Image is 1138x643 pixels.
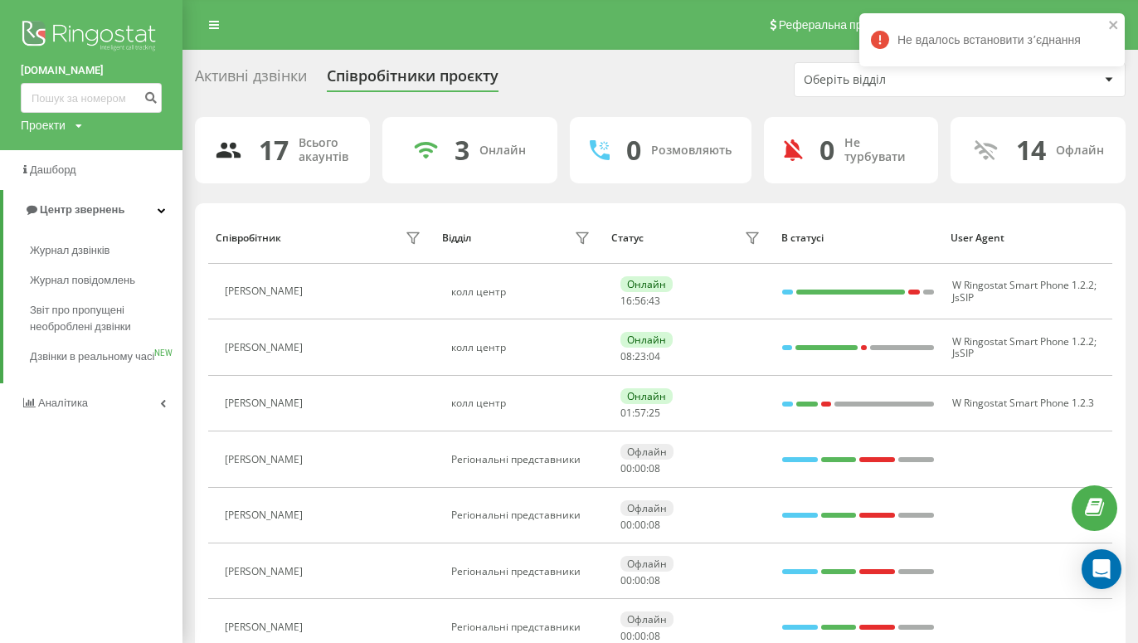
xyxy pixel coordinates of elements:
div: Оберіть відділ [804,73,1002,87]
span: W Ringostat Smart Phone 1.2.2 [952,334,1094,348]
a: Дзвінки в реальному часіNEW [30,342,182,372]
div: Офлайн [620,500,674,516]
span: Аналiтика [38,397,88,409]
div: User Agent [951,232,1105,244]
span: Журнал повідомлень [30,272,135,289]
div: [PERSON_NAME] [225,509,307,521]
div: [PERSON_NAME] [225,285,307,297]
span: Журнал дзвінків [30,242,109,259]
div: : : [620,295,660,307]
div: Офлайн [620,556,674,572]
div: Онлайн [620,388,673,404]
button: close [1108,18,1120,34]
span: JsSIP [952,346,974,360]
span: Дзвінки в реальному часі [30,348,154,365]
div: Онлайн [479,144,526,158]
div: Статус [611,232,644,244]
span: 00 [620,518,632,532]
span: Реферальна програма [779,18,901,32]
div: Регіональні представники [451,454,595,465]
div: Співробітник [216,232,281,244]
div: Офлайн [620,444,674,460]
div: : : [620,463,660,475]
div: Регіональні представники [451,566,595,577]
div: Не турбувати [844,136,919,164]
span: 23 [635,349,646,363]
span: 00 [635,573,646,587]
a: [DOMAIN_NAME] [21,62,162,79]
span: 08 [649,461,660,475]
div: 0 [626,134,641,166]
div: Всього акаунтів [299,136,350,164]
div: [PERSON_NAME] [225,342,307,353]
div: Регіональні представники [451,509,595,521]
div: 3 [455,134,469,166]
span: 00 [620,629,632,643]
div: : : [620,575,660,587]
div: Офлайн [620,611,674,627]
span: 08 [649,573,660,587]
span: 25 [649,406,660,420]
div: В статусі [781,232,936,244]
span: Дашборд [30,163,76,176]
span: 00 [620,573,632,587]
span: 08 [649,629,660,643]
div: Open Intercom Messenger [1082,549,1121,589]
div: 17 [259,134,289,166]
span: 00 [620,461,632,475]
div: [PERSON_NAME] [225,621,307,633]
div: : : [620,519,660,531]
span: 16 [620,294,632,308]
span: 04 [649,349,660,363]
span: 43 [649,294,660,308]
div: Не вдалось встановити зʼєднання [859,13,1125,66]
div: Активні дзвінки [195,67,307,93]
span: 00 [635,461,646,475]
div: 0 [819,134,834,166]
span: 08 [620,349,632,363]
div: Розмовляють [651,144,732,158]
div: колл центр [451,286,595,298]
div: Офлайн [1056,144,1104,158]
span: Центр звернень [40,203,124,216]
div: Проекти [21,117,66,134]
span: Звіт про пропущені необроблені дзвінки [30,302,174,335]
span: W Ringostat Smart Phone 1.2.2 [952,278,1094,292]
input: Пошук за номером [21,83,162,113]
span: W Ringostat Smart Phone 1.2.3 [952,396,1094,410]
div: колл центр [451,342,595,353]
div: [PERSON_NAME] [225,566,307,577]
span: 56 [635,294,646,308]
div: [PERSON_NAME] [225,454,307,465]
div: : : [620,631,660,642]
span: 57 [635,406,646,420]
span: 08 [649,518,660,532]
div: Співробітники проєкту [327,67,498,93]
span: 01 [620,406,632,420]
div: : : [620,407,660,419]
div: Регіональні представники [451,621,595,633]
div: Онлайн [620,276,673,292]
a: Журнал повідомлень [30,265,182,295]
a: Журнал дзвінків [30,236,182,265]
div: Відділ [442,232,471,244]
div: Онлайн [620,332,673,348]
span: 00 [635,518,646,532]
div: [PERSON_NAME] [225,397,307,409]
div: колл центр [451,397,595,409]
span: JsSIP [952,290,974,304]
span: 00 [635,629,646,643]
div: 14 [1016,134,1046,166]
a: Звіт про пропущені необроблені дзвінки [30,295,182,342]
img: Ringostat logo [21,17,162,58]
div: : : [620,351,660,363]
a: Центр звернень [3,190,182,230]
